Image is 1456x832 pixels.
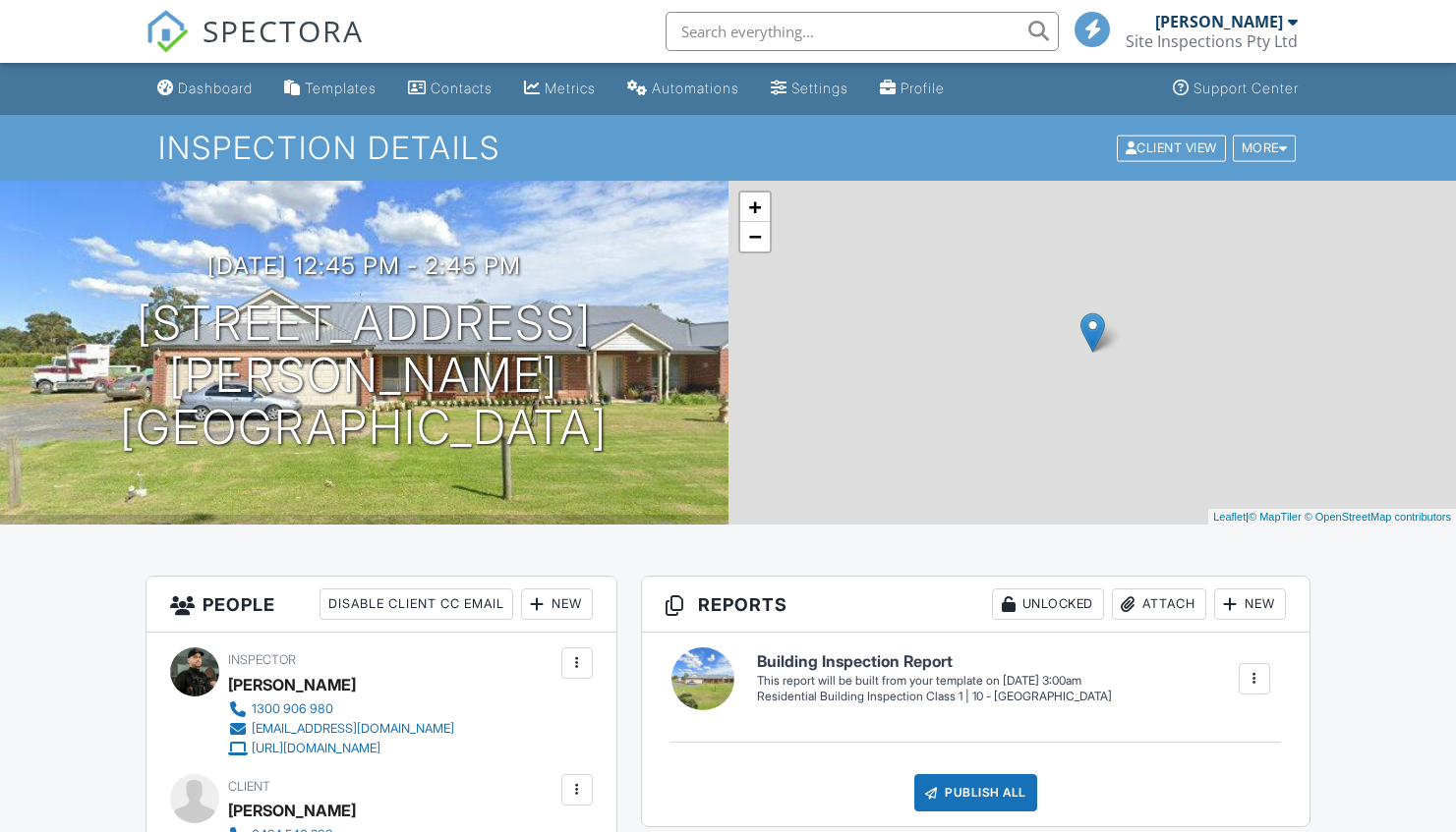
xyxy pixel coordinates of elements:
[31,298,697,453] h1: [STREET_ADDRESS] [PERSON_NAME][GEOGRAPHIC_DATA]
[992,588,1104,620] div: Unlocked
[652,80,739,96] div: Automations
[146,10,189,53] img: The Best Home Inspection Software - Spectora
[207,252,521,279] h3: [DATE] 12:45 pm - 2:45 pm
[1233,135,1297,161] div: More
[791,80,848,96] div: Settings
[228,670,356,699] div: [PERSON_NAME]
[763,71,856,107] a: Settings
[149,71,261,107] a: Dashboard
[545,80,596,96] div: Metrics
[757,653,1112,671] h6: Building Inspection Report
[1208,509,1456,526] div: |
[1214,588,1286,620] div: New
[872,71,953,107] a: Company Profile
[516,71,604,107] a: Metrics
[228,699,454,719] a: 1300 906 980
[228,719,454,739] a: [EMAIL_ADDRESS][DOMAIN_NAME]
[1155,12,1283,31] div: [PERSON_NAME]
[1165,71,1307,107] a: Support Center
[228,779,270,794] span: Client
[1117,135,1226,161] div: Client View
[276,71,384,107] a: Templates
[757,673,1112,689] div: This report will be built from your template on [DATE] 3:00am
[228,796,356,825] div: [PERSON_NAME]
[740,222,770,251] a: Zoom out
[178,80,253,96] div: Dashboard
[146,577,616,633] h3: People
[252,721,454,737] div: [EMAIL_ADDRESS][DOMAIN_NAME]
[1112,588,1206,620] div: Attach
[521,588,593,620] div: New
[252,701,333,717] div: 1300 906 980
[1213,511,1246,523] a: Leaflet
[228,652,296,667] span: Inspector
[740,193,770,222] a: Zoom in
[1194,80,1299,96] div: Support Center
[901,80,945,96] div: Profile
[158,131,1298,165] h1: Inspection Details
[431,80,493,96] div: Contacts
[642,577,1310,633] h3: Reports
[619,71,747,107] a: Automations (Basic)
[203,10,364,51] span: SPECTORA
[320,588,513,620] div: Disable Client CC Email
[666,12,1059,51] input: Search everything...
[228,739,454,758] a: [URL][DOMAIN_NAME]
[146,27,364,68] a: SPECTORA
[252,741,380,756] div: [URL][DOMAIN_NAME]
[400,71,500,107] a: Contacts
[305,80,377,96] div: Templates
[1115,139,1231,154] a: Client View
[1249,511,1302,523] a: © MapTiler
[914,774,1037,811] div: Publish All
[1305,511,1451,523] a: © OpenStreetMap contributors
[1126,31,1298,51] div: Site Inspections Pty Ltd
[757,689,1112,705] div: Residential Building Inspection Class 1 | 10 - [GEOGRAPHIC_DATA]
